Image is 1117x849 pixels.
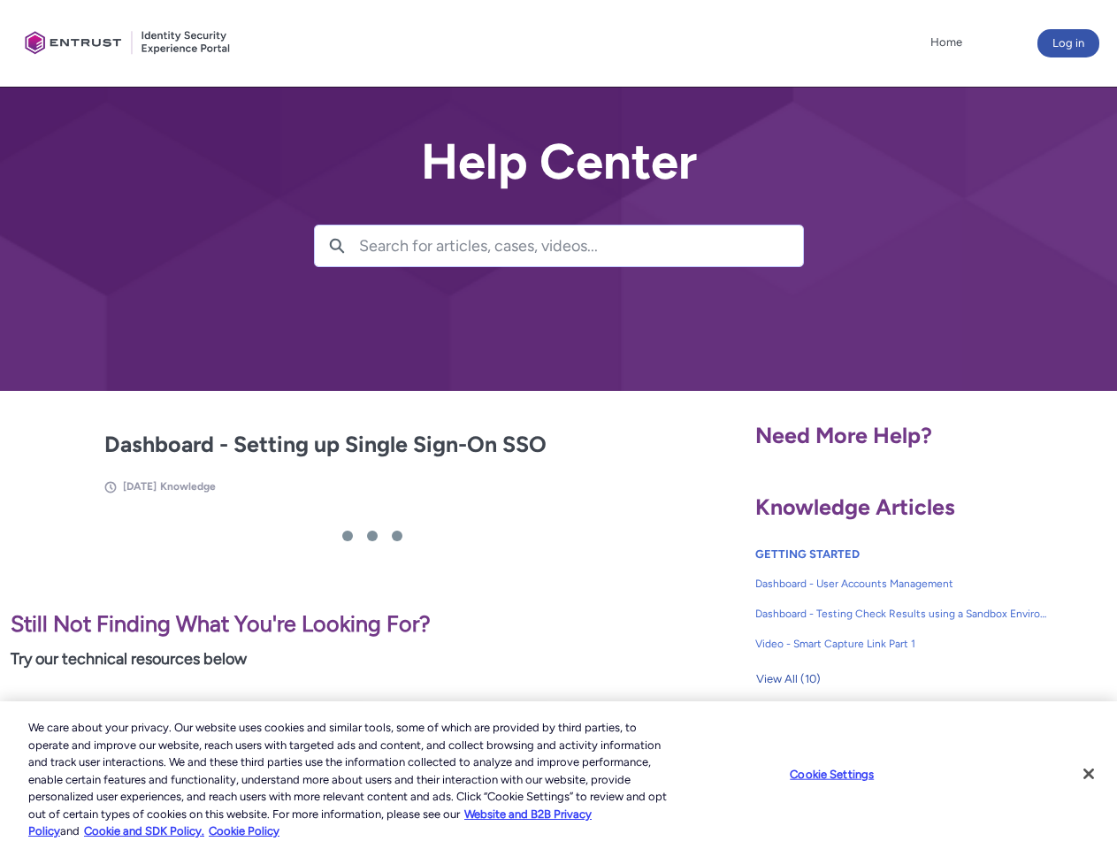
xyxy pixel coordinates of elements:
[123,480,157,493] span: [DATE]
[755,493,955,520] span: Knowledge Articles
[104,428,640,462] h2: Dashboard - Setting up Single Sign-On SSO
[755,606,1049,622] span: Dashboard - Testing Check Results using a Sandbox Environment
[160,478,216,494] li: Knowledge
[1069,754,1108,793] button: Close
[755,665,822,693] button: View All (10)
[756,666,821,692] span: View All (10)
[777,756,887,792] button: Cookie Settings
[84,824,204,838] a: Cookie and SDK Policy.
[315,226,359,266] button: Search
[755,599,1049,629] a: Dashboard - Testing Check Results using a Sandbox Environment
[28,719,670,840] div: We care about your privacy. Our website uses cookies and similar tools, some of which are provide...
[755,636,1049,652] span: Video - Smart Capture Link Part 1
[11,608,734,641] p: Still Not Finding What You're Looking For?
[755,629,1049,659] a: Video - Smart Capture Link Part 1
[755,576,1049,592] span: Dashboard - User Accounts Management
[755,569,1049,599] a: Dashboard - User Accounts Management
[359,226,803,266] input: Search for articles, cases, videos...
[209,824,279,838] a: Cookie Policy
[755,422,932,448] span: Need More Help?
[314,134,804,189] h2: Help Center
[11,647,734,671] p: Try our technical resources below
[926,29,967,56] a: Home
[755,547,860,561] a: GETTING STARTED
[1037,29,1099,57] button: Log in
